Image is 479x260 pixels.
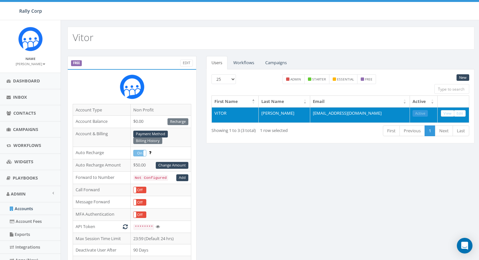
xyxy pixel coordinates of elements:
span: Dashboard [13,78,40,84]
th: Active: activate to sort column ascending [410,96,438,107]
div: OnOff [133,187,146,194]
div: Open Intercom Messenger [457,238,472,253]
a: New [457,74,469,81]
span: Widgets [14,159,33,165]
small: Name [25,56,36,61]
th: Last Name: activate to sort column ascending [259,96,310,107]
label: Off [134,212,146,218]
a: Edit [454,110,466,117]
a: View [441,110,454,117]
td: [EMAIL_ADDRESS][DOMAIN_NAME] [310,107,410,123]
a: [PERSON_NAME] [16,61,45,66]
td: VITOR [212,107,259,123]
a: First [383,125,400,136]
label: Off [134,199,146,206]
a: Previous [399,125,425,136]
a: Active [413,110,428,117]
td: 23:59 (Default 24 hrs) [131,233,191,244]
span: Enable to prevent campaign failure. [149,150,151,155]
td: Max Session Time Limit [73,233,131,244]
a: Campaigns [260,56,292,69]
a: Users [206,56,227,69]
label: FREE [71,60,82,66]
td: [PERSON_NAME] [259,107,310,123]
td: Forward to Number [73,171,131,184]
span: Campaigns [13,126,38,132]
span: Workflows [13,142,41,148]
td: API Token [73,221,131,233]
td: Account Type [73,104,131,116]
span: Admin [11,191,26,197]
div: OnOff [133,211,146,218]
small: free [365,77,372,81]
th: Email: activate to sort column ascending [310,96,410,107]
td: Account & Billing [73,128,131,147]
span: Inbox [13,94,27,100]
a: Last [453,125,469,136]
small: starter [312,77,326,81]
span: Playbooks [13,175,38,181]
div: OnOff [133,199,146,206]
td: 90 Days [131,244,191,256]
label: Off [134,187,146,193]
span: Rally Corp [19,8,42,14]
a: Add [176,174,188,181]
td: Call Forward [73,184,131,196]
td: Account Balance [73,116,131,128]
td: MFA Authentication [73,209,131,221]
td: Non Profit [131,104,191,116]
td: $0.00 [131,116,191,128]
a: Change Amount [156,162,188,169]
input: Type to search [434,84,469,94]
td: Auto Recharge [73,147,131,159]
small: [PERSON_NAME] [16,62,45,66]
img: Icon_1.png [18,27,43,51]
th: First Name: activate to sort column descending [212,96,259,107]
div: Showing 1 to 3 (3 total) [211,125,313,134]
small: essential [337,77,354,81]
i: Generate New Token [123,224,128,229]
div: OnOff [133,150,146,157]
span: 1 row selected [260,127,288,133]
a: 1 [425,125,435,136]
a: Payment Method [133,131,168,137]
td: $50.00 [131,159,191,172]
h2: Vitor [73,32,94,43]
a: Next [435,125,453,136]
img: Rally_Corp_Icon.png [120,75,144,99]
td: Deactivate User After [73,244,131,256]
code: Not Configured [133,175,168,181]
td: Auto Recharge Amount [73,159,131,172]
span: Contacts [13,110,36,116]
small: admin [290,77,301,81]
a: Edit [180,60,193,66]
a: Workflows [228,56,259,69]
label: On [134,150,146,156]
td: Message Forward [73,196,131,209]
